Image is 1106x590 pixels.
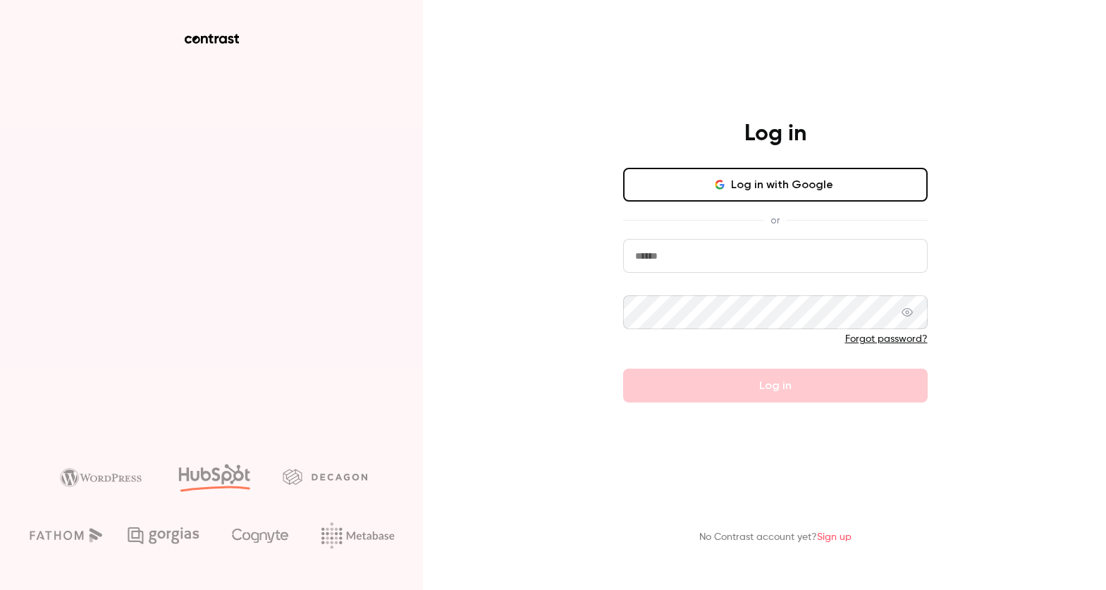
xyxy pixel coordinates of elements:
[763,213,787,228] span: or
[744,120,806,148] h4: Log in
[845,334,928,344] a: Forgot password?
[699,530,852,545] p: No Contrast account yet?
[283,469,367,484] img: decagon
[817,532,852,542] a: Sign up
[623,168,928,202] button: Log in with Google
